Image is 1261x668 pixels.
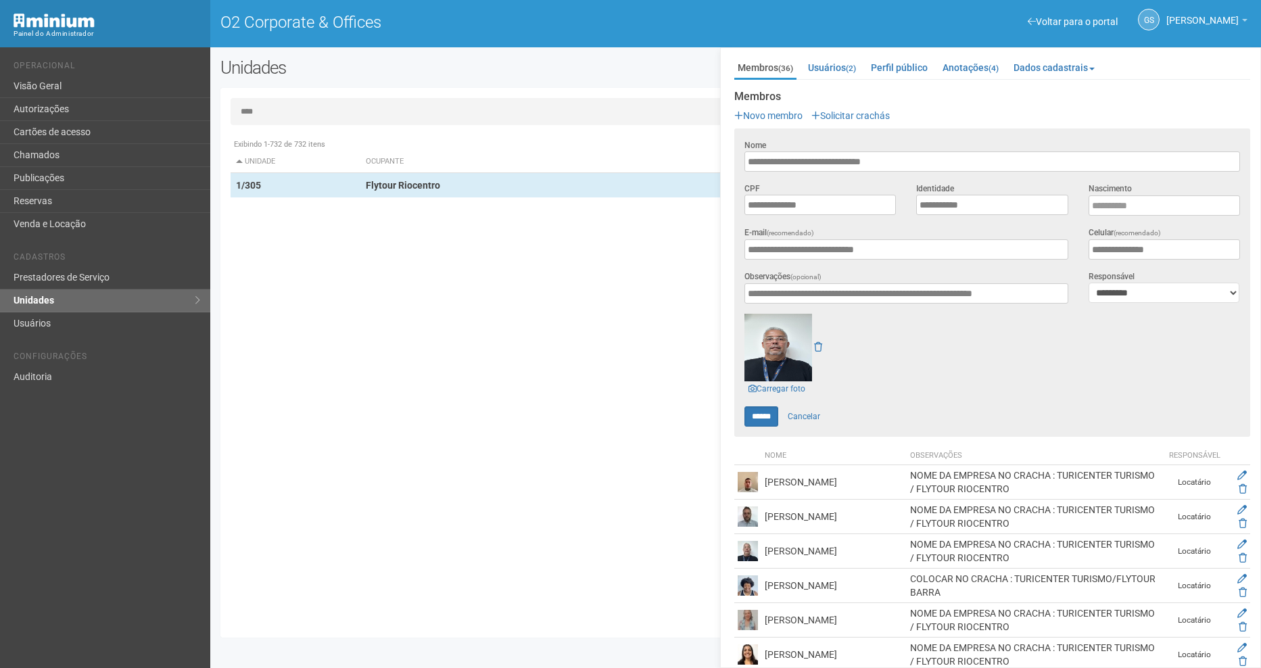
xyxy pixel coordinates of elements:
[734,110,803,121] a: Novo membro
[1237,608,1247,619] a: Editar membro
[220,14,725,31] h1: O2 Corporate & Offices
[1239,483,1247,494] a: Excluir membro
[1089,183,1132,195] label: Nascimento
[916,183,954,195] label: Identidade
[14,352,200,366] li: Configurações
[867,57,931,78] a: Perfil público
[1010,57,1098,78] a: Dados cadastrais
[14,14,95,28] img: Minium
[761,534,907,569] td: [PERSON_NAME]
[1166,2,1239,26] span: Gabriela Souza
[1239,518,1247,529] a: Excluir membro
[761,500,907,534] td: [PERSON_NAME]
[738,575,758,596] img: user.png
[1089,270,1135,283] label: Responsável
[1161,534,1229,569] td: Locatário
[1161,465,1229,500] td: Locatário
[1239,552,1247,563] a: Excluir membro
[811,110,890,121] a: Solicitar crachás
[1237,642,1247,653] a: Editar membro
[738,644,758,665] img: user.png
[734,57,796,80] a: Membros(36)
[366,180,440,191] strong: Flytour Riocentro
[1161,569,1229,603] td: Locatário
[744,314,812,381] img: user.png
[907,465,1161,500] td: NOME DA EMPRESA NO CRACHA : TURICENTER TURISMO / FLYTOUR RIOCENTRO
[744,183,760,195] label: CPF
[1114,229,1161,237] span: (recomendado)
[738,541,758,561] img: user.png
[778,64,793,73] small: (36)
[734,91,1250,103] strong: Membros
[738,472,758,492] img: user.png
[1161,603,1229,638] td: Locatário
[1089,226,1161,239] label: Celular
[846,64,856,73] small: (2)
[360,151,806,173] th: Ocupante: activate to sort column ascending
[761,447,907,465] th: Nome
[1239,587,1247,598] a: Excluir membro
[1161,447,1229,465] th: Responsável
[1239,656,1247,667] a: Excluir membro
[989,64,999,73] small: (4)
[744,139,766,151] label: Nome
[231,151,360,173] th: Unidade: activate to sort column descending
[1166,17,1247,28] a: [PERSON_NAME]
[790,273,822,281] span: (opcional)
[1237,470,1247,481] a: Editar membro
[14,252,200,266] li: Cadastros
[738,506,758,527] img: user.png
[1138,9,1160,30] a: GS
[1237,504,1247,515] a: Editar membro
[236,180,261,191] strong: 1/305
[744,270,822,283] label: Observações
[1237,539,1247,550] a: Editar membro
[744,226,814,239] label: E-mail
[761,603,907,638] td: [PERSON_NAME]
[939,57,1002,78] a: Anotações(4)
[14,28,200,40] div: Painel do Administrador
[814,341,822,352] a: Remover
[761,465,907,500] td: [PERSON_NAME]
[761,569,907,603] td: [PERSON_NAME]
[907,534,1161,569] td: NOME DA EMPRESA NO CRACHA : TURICENTER TURISMO / FLYTOUR RIOCENTRO
[805,57,859,78] a: Usuários(2)
[907,569,1161,603] td: COLOCAR NO CRACHA : TURICENTER TURISMO/FLYTOUR BARRA
[14,61,200,75] li: Operacional
[907,500,1161,534] td: NOME DA EMPRESA NO CRACHA : TURICENTER TURISMO / FLYTOUR RIOCENTRO
[1161,500,1229,534] td: Locatário
[1028,16,1118,27] a: Voltar para o portal
[220,57,638,78] h2: Unidades
[907,447,1161,465] th: Observações
[231,139,1241,151] div: Exibindo 1-732 de 732 itens
[907,603,1161,638] td: NOME DA EMPRESA NO CRACHA : TURICENTER TURISMO / FLYTOUR RIOCENTRO
[767,229,814,237] span: (recomendado)
[780,406,828,427] a: Cancelar
[1237,573,1247,584] a: Editar membro
[1239,621,1247,632] a: Excluir membro
[738,610,758,630] img: user.png
[744,381,809,396] a: Carregar foto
